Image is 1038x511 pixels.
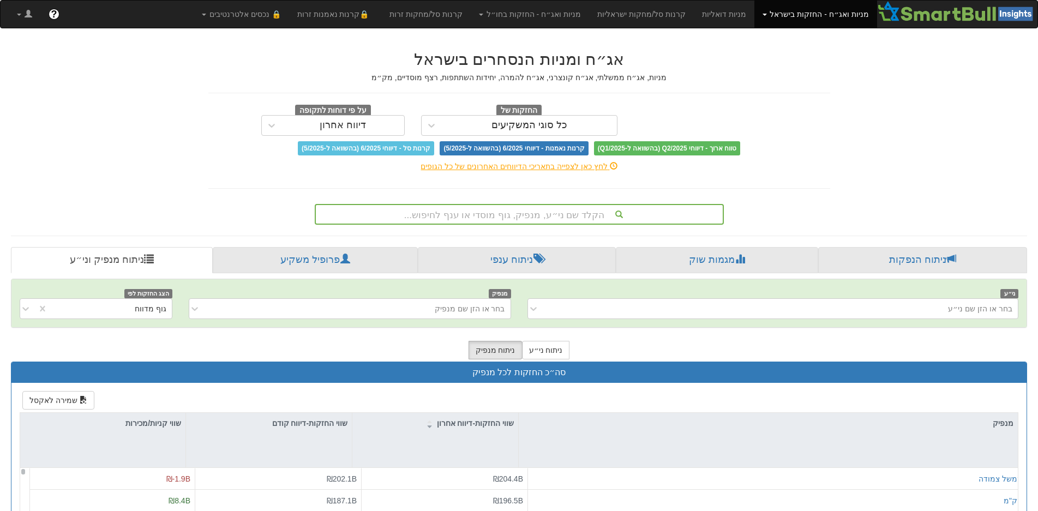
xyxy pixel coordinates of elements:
span: ₪196.5B [493,496,523,505]
div: לחץ כאן לצפייה בתאריכי הדיווחים האחרונים של כל הגופים [200,161,838,172]
div: הקלד שם ני״ע, מנפיק, גוף מוסדי או ענף לחיפוש... [316,205,723,224]
button: שמירה לאקסל [22,391,94,410]
span: הצג החזקות לפי [124,289,172,298]
a: פרופיל משקיע [213,247,418,273]
span: ני״ע [1000,289,1018,298]
div: בחר או הזן שם מנפיק [435,303,505,314]
a: קרנות סל/מחקות ישראליות [589,1,694,28]
div: גוף מדווח [135,303,166,314]
h5: מניות, אג״ח ממשלתי, אג״ח קונצרני, אג״ח להמרה, יחידות השתתפות, רצף מוסדיים, מק״מ [208,74,830,82]
div: שווי קניות/מכירות [20,413,185,434]
span: ₪-1.9B [166,474,190,483]
a: מניות ואג״ח - החזקות בישראל [754,1,877,28]
span: החזקות של [496,105,542,117]
div: בחר או הזן שם ני״ע [948,303,1012,314]
div: שווי החזקות-דיווח קודם [186,413,352,434]
a: 🔒 נכסים אלטרנטיבים [194,1,289,28]
span: ₪202.1B [327,474,357,483]
span: טווח ארוך - דיווחי Q2/2025 (בהשוואה ל-Q1/2025) [594,141,740,155]
span: ? [51,9,57,20]
img: Smartbull [877,1,1037,22]
a: מניות דואליות [694,1,754,28]
button: מק"מ [1004,495,1023,506]
span: מנפיק [489,289,511,298]
span: ₪8.4B [169,496,190,505]
div: דיווח אחרון [320,120,366,131]
div: שווי החזקות-דיווח אחרון [352,413,518,434]
a: ניתוח מנפיק וני״ע [11,247,213,273]
div: כל סוגי המשקיעים [491,120,567,131]
span: על פי דוחות לתקופה [295,105,371,117]
h3: סה״כ החזקות לכל מנפיק [20,368,1018,377]
button: ניתוח ני״ע [522,341,570,359]
button: ניתוח מנפיק [469,341,523,359]
a: 🔒קרנות נאמנות זרות [289,1,382,28]
a: ? [40,1,68,28]
a: קרנות סל/מחקות זרות [381,1,471,28]
h2: אג״ח ומניות הנסחרים בישראל [208,50,830,68]
span: קרנות נאמנות - דיווחי 6/2025 (בהשוואה ל-5/2025) [440,141,588,155]
button: ממשל צמודה [979,473,1023,484]
span: ₪204.4B [493,474,523,483]
a: מגמות שוק [616,247,818,273]
a: ניתוח ענפי [418,247,616,273]
div: מנפיק [519,413,1018,434]
a: ניתוח הנפקות [818,247,1027,273]
span: קרנות סל - דיווחי 6/2025 (בהשוואה ל-5/2025) [298,141,434,155]
span: ₪187.1B [327,496,357,505]
a: מניות ואג״ח - החזקות בחו״ל [471,1,589,28]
